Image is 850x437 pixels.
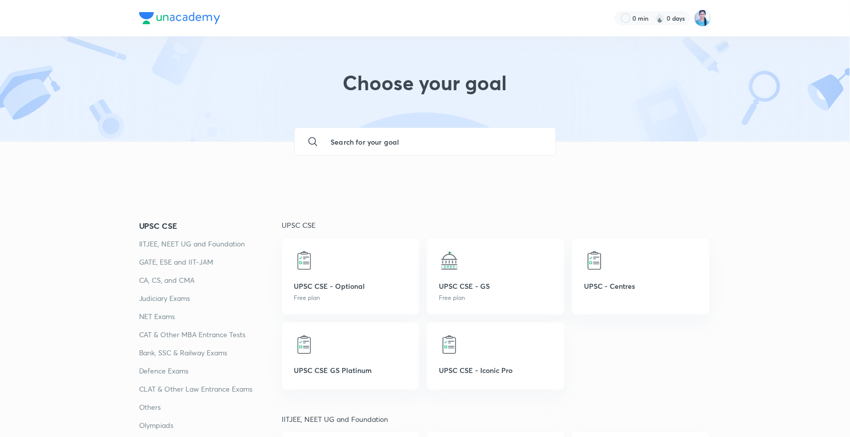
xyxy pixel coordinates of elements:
[139,310,282,323] a: NET Exams
[139,329,282,341] a: CAT & Other MBA Entrance Tests
[294,251,314,271] img: UPSC CSE - Optional
[655,13,665,23] img: streak
[139,347,282,359] a: Bank, SSC & Railway Exams
[139,12,220,24] img: Company Logo
[139,292,282,304] a: Judiciary Exams
[439,293,552,302] p: Free plan
[439,335,460,355] img: UPSC CSE - Iconic Pro
[139,256,282,268] a: GATE, ESE and IIT-JAM
[584,281,697,291] p: UPSC - Centres
[294,281,407,291] p: UPSC CSE - Optional
[439,281,552,291] p: UPSC CSE - GS
[584,251,605,271] img: UPSC - Centres
[139,238,282,250] a: IITJEE, NEET UG and Foundation
[139,274,282,286] a: CA, CS, and CMA
[439,365,552,376] p: UPSC CSE - Iconic Pro
[694,10,711,27] img: Isha Goyal
[139,419,282,431] a: Olympiads
[343,71,507,107] h1: Choose your goal
[139,383,282,395] a: CLAT & Other Law Entrance Exams
[139,401,282,413] a: Others
[439,251,460,271] img: UPSC CSE - GS
[139,220,282,232] a: UPSC CSE
[294,293,407,302] p: Free plan
[323,128,548,155] input: Search for your goal
[294,335,314,355] img: UPSC CSE GS Platinum
[282,220,711,230] p: UPSC CSE
[282,414,711,424] p: IITJEE, NEET UG and Foundation
[139,365,282,377] a: Defence Exams
[294,365,407,376] p: UPSC CSE GS Platinum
